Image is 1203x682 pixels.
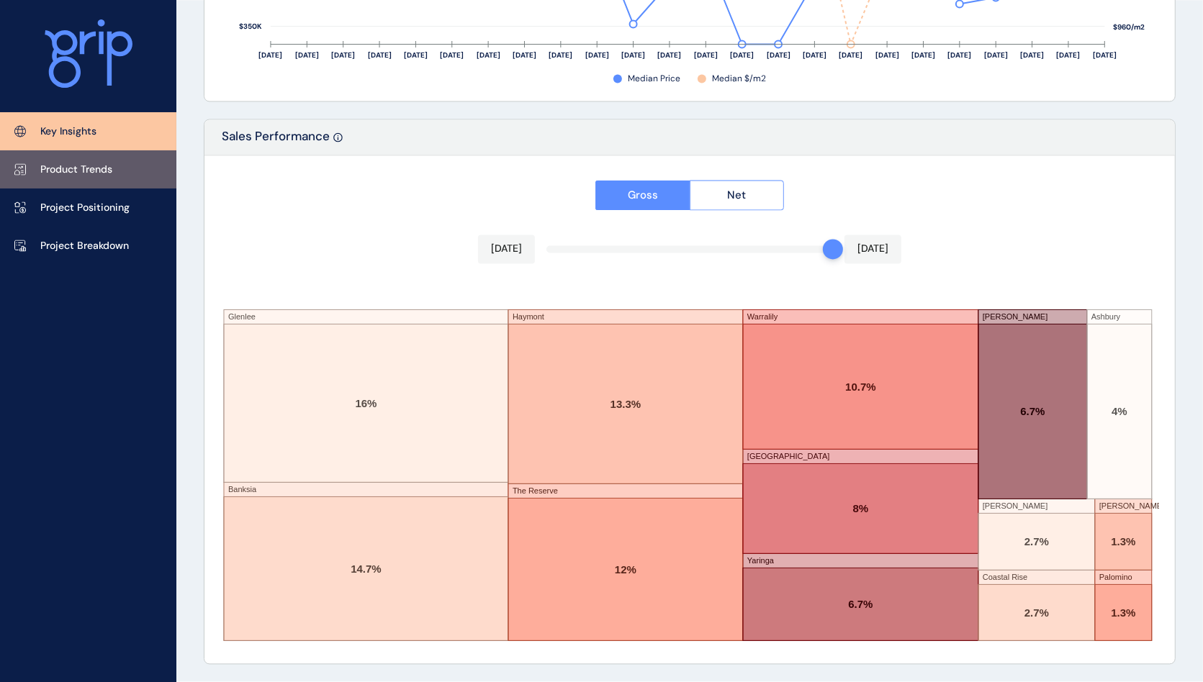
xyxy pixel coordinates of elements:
p: Sales Performance [222,129,330,155]
p: Project Breakdown [40,239,129,253]
span: Net [727,188,746,203]
p: [DATE] [491,242,522,257]
p: Project Positioning [40,201,130,215]
p: Product Trends [40,163,112,177]
span: Median Price [628,73,680,86]
span: Median $/m2 [712,73,766,86]
text: $960/m2 [1114,23,1145,32]
p: [DATE] [857,242,888,257]
p: Key Insights [40,124,96,139]
button: Net [690,181,785,211]
span: Gross [628,188,658,203]
button: Gross [595,181,690,211]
